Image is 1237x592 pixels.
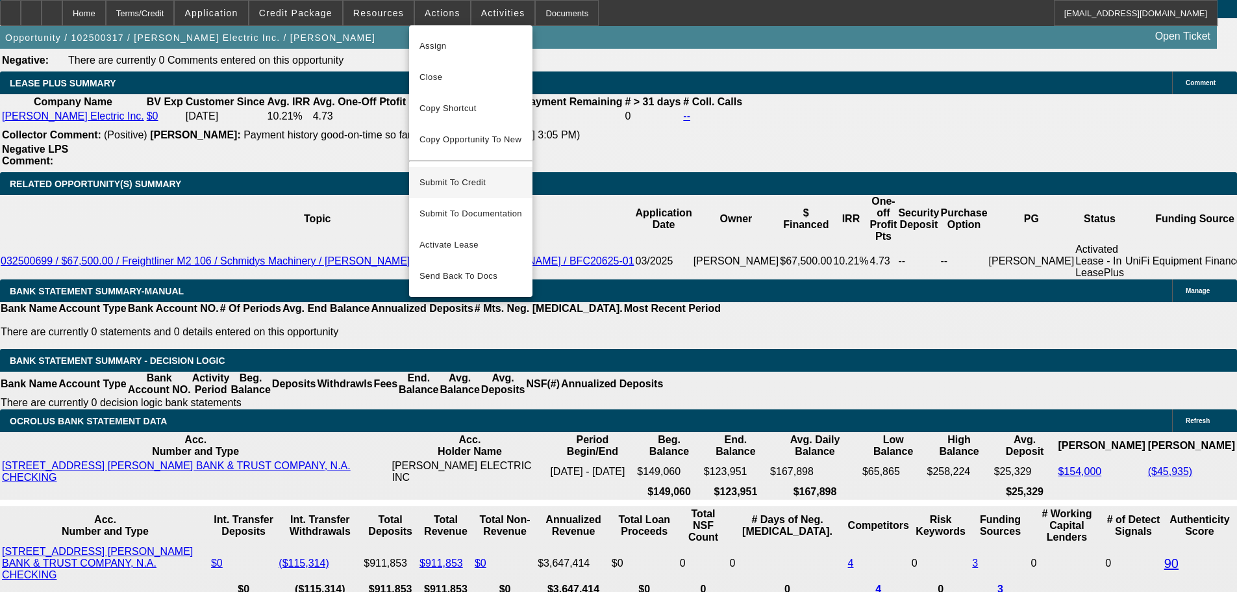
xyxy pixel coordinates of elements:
span: Copy Opportunity To New [419,135,521,144]
span: Close [419,70,522,85]
span: Assign [419,38,522,54]
span: Submit To Documentation [419,206,522,222]
span: Send Back To Docs [419,268,522,284]
span: Activate Lease [419,237,522,253]
span: Copy Shortcut [419,101,522,116]
span: Submit To Credit [419,175,522,190]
